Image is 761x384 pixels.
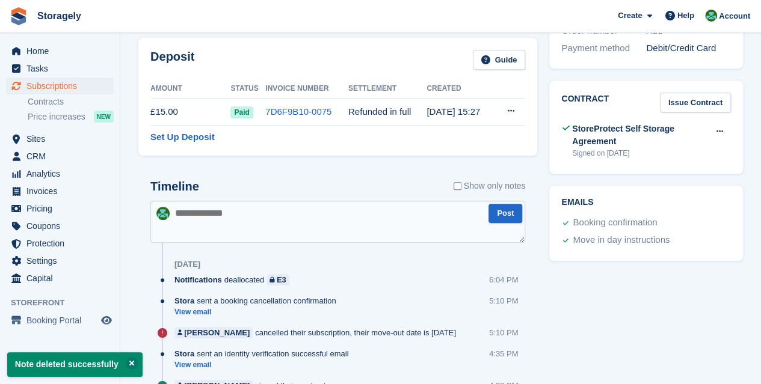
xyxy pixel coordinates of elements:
[705,10,717,22] img: Notifications
[660,93,731,112] a: Issue Contract
[561,41,646,55] div: Payment method
[489,295,518,306] div: 5:10 PM
[26,148,99,165] span: CRM
[348,79,427,99] th: Settlement
[26,130,99,147] span: Sites
[618,10,642,22] span: Create
[561,198,731,207] h2: Emails
[150,99,230,126] td: £15.00
[26,78,99,94] span: Subscriptions
[6,312,114,329] a: menu
[6,270,114,287] a: menu
[150,79,230,99] th: Amount
[174,327,462,338] div: cancelled their subscription, their move-out date is [DATE]
[94,111,114,123] div: NEW
[150,130,215,144] a: Set Up Deposit
[719,10,750,22] span: Account
[6,60,114,77] a: menu
[427,106,480,117] time: 2025-09-19 15:27:09 UTC
[573,216,657,230] div: Booking confirmation
[265,79,348,99] th: Invoice Number
[26,235,99,252] span: Protection
[488,204,522,224] button: Post
[99,313,114,328] a: Preview store
[184,327,250,338] div: [PERSON_NAME]
[265,106,331,117] a: 7D6F9B10-0075
[489,274,518,285] div: 6:04 PM
[6,235,114,252] a: menu
[26,183,99,200] span: Invoices
[26,165,99,182] span: Analytics
[6,252,114,269] a: menu
[32,6,86,26] a: Storagely
[11,297,120,309] span: Storefront
[6,218,114,234] a: menu
[174,274,222,285] span: Notifications
[6,200,114,217] a: menu
[26,270,99,287] span: Capital
[28,111,85,123] span: Price increases
[348,99,427,126] td: Refunded in full
[26,43,99,59] span: Home
[277,274,286,285] div: E3
[6,130,114,147] a: menu
[10,7,28,25] img: stora-icon-8386f47178a22dfd0bd8f6a31ec36ba5ce8667c1dd55bd0f319d3a0aa187defe.svg
[454,180,526,192] label: Show only notes
[427,79,493,99] th: Created
[489,327,518,338] div: 5:10 PM
[174,295,194,306] span: Stora
[26,60,99,77] span: Tasks
[174,260,200,269] div: [DATE]
[573,233,670,248] div: Move in day instructions
[230,106,253,118] span: Paid
[677,10,694,22] span: Help
[26,218,99,234] span: Coupons
[6,78,114,94] a: menu
[6,165,114,182] a: menu
[454,180,461,192] input: Show only notes
[646,41,731,55] div: Debit/Credit Card
[174,327,253,338] a: [PERSON_NAME]
[489,348,518,359] div: 4:35 PM
[174,295,342,306] div: sent a booking cancellation confirmation
[26,312,99,329] span: Booking Portal
[473,50,526,70] a: Guide
[174,348,194,359] span: Stora
[230,79,265,99] th: Status
[572,123,709,148] div: StoreProtect Self Storage Agreement
[26,200,99,217] span: Pricing
[6,43,114,59] a: menu
[28,96,114,108] a: Contracts
[174,360,354,370] a: View email
[6,183,114,200] a: menu
[7,352,143,377] p: Note deleted successfully
[174,348,354,359] div: sent an identity verification successful email
[28,110,114,123] a: Price increases NEW
[267,274,289,285] a: E3
[174,307,342,317] a: View email
[174,274,295,285] div: deallocated
[561,93,609,112] h2: Contract
[150,180,199,194] h2: Timeline
[150,50,194,70] h2: Deposit
[156,207,170,220] img: Notifications
[26,252,99,269] span: Settings
[6,148,114,165] a: menu
[572,148,709,159] div: Signed on [DATE]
